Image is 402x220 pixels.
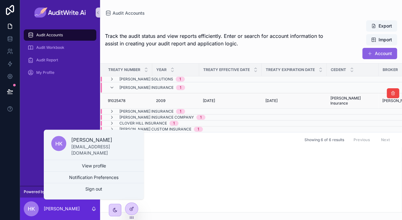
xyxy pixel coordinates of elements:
div: scrollable content [20,25,100,86]
button: Notification Preferences [44,171,144,183]
span: [PERSON_NAME] Insurance [119,109,173,114]
span: Broker [383,67,398,72]
span: 2009 [156,98,165,103]
button: Sign out [44,183,144,194]
p: [PERSON_NAME] [44,206,80,212]
span: My Profile [36,70,54,75]
a: Powered by [20,186,100,197]
span: HK [28,205,35,212]
a: Audit Accounts [24,29,96,41]
a: 2009 [156,98,195,103]
button: Account [362,48,397,59]
div: 1 [180,109,181,114]
a: View profile [44,160,144,171]
span: Clover Hill Insurance [119,121,167,126]
a: [DATE] [265,98,323,103]
button: Import [366,34,397,45]
div: 1 [180,85,181,90]
p: [EMAIL_ADDRESS][DOMAIN_NAME] [71,143,136,156]
img: App logo [34,8,86,18]
p: [PERSON_NAME] [71,136,136,143]
a: [PERSON_NAME] Insurance [330,96,375,106]
a: Audit Accounts [105,10,145,16]
div: 1 [198,127,199,132]
span: Powered by [24,189,45,194]
a: 91025478 [108,98,148,103]
a: Audit Workbook [24,42,96,53]
span: [PERSON_NAME] Solutions [119,77,173,82]
a: My Profile [24,67,96,78]
span: 91025478 [108,98,125,103]
button: Export [366,20,397,32]
span: Audit Workbook [36,45,64,50]
span: Cedent [331,67,346,72]
span: [DATE] [203,98,215,103]
a: Audit Report [24,54,96,66]
div: 1 [200,115,202,120]
span: Treaty Expiration Date [266,67,315,72]
span: [PERSON_NAME] Insurance [119,85,173,90]
span: Year [156,67,167,72]
span: Import [379,37,392,43]
span: Treaty Effective Date [203,67,250,72]
div: 1 [173,121,175,126]
span: HK [55,140,63,147]
span: Showing 6 of 6 results [304,137,344,142]
span: Track the audit status and view reports efficiently. Enter or search for account information to a... [105,32,328,47]
span: [DATE] [265,98,278,103]
span: [PERSON_NAME] Insurance Company [119,115,194,120]
span: [PERSON_NAME] Custom Insurance [119,127,191,132]
span: Audit Report [36,58,58,63]
div: 1 [179,77,181,82]
span: Audit Accounts [36,33,63,38]
span: Audit Accounts [113,10,145,16]
span: Treaty Number [108,67,140,72]
a: [DATE] [203,98,258,103]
